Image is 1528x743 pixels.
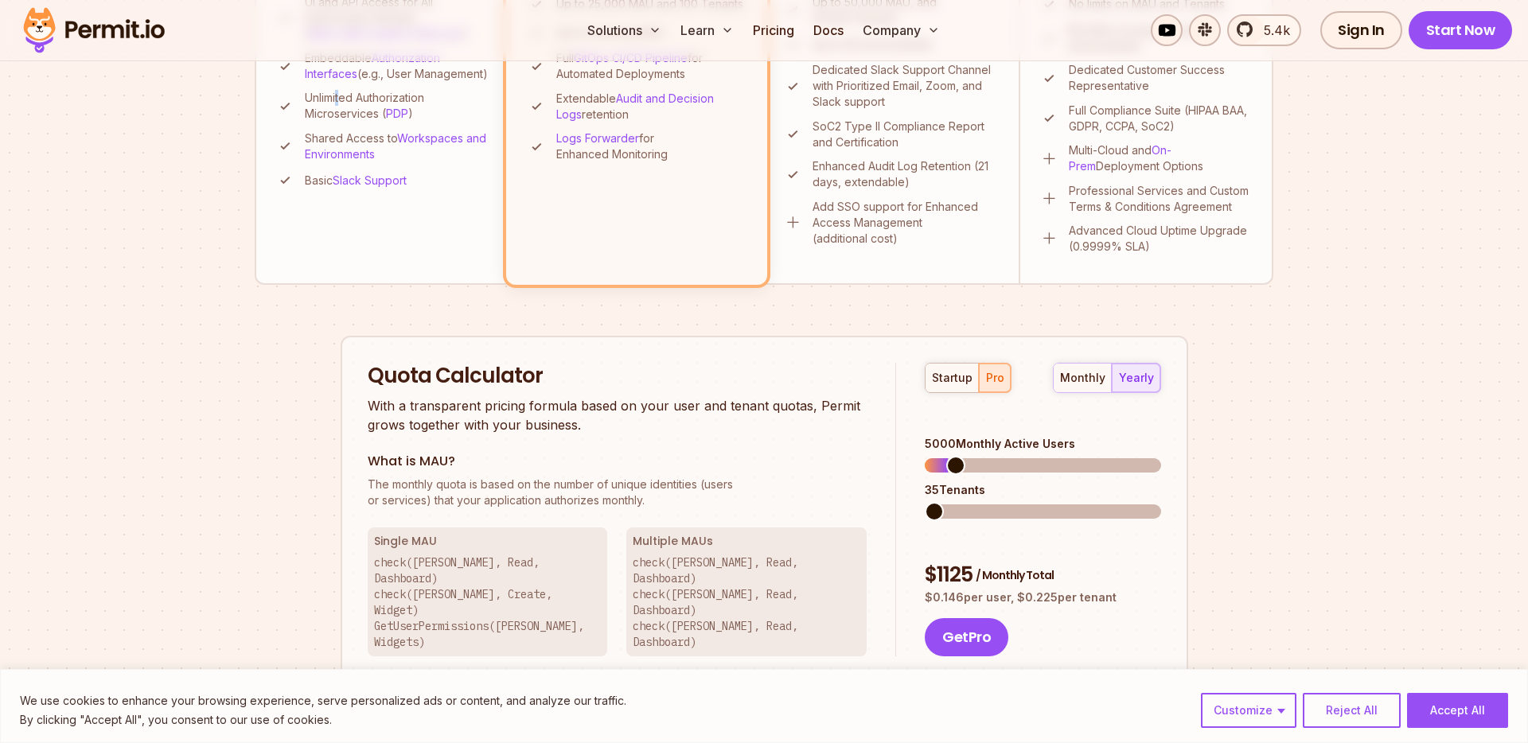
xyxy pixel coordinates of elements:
div: startup [932,370,973,386]
p: Dedicated Customer Success Representative [1069,62,1253,94]
p: By clicking "Accept All", you consent to our use of cookies. [20,710,626,729]
p: We use cookies to enhance your browsing experience, serve personalized ads or content, and analyz... [20,691,626,710]
button: GetPro [925,618,1008,656]
span: / Monthly Total [976,567,1054,583]
p: Shared Access to [305,130,490,162]
p: Multi-Cloud and Deployment Options [1069,142,1253,174]
span: The monthly quota is based on the number of unique identities (users [368,477,867,492]
p: check([PERSON_NAME], Read, Dashboard) check([PERSON_NAME], Create, Widget) GetUserPermissions([PE... [374,554,602,650]
button: Reject All [1303,693,1401,728]
p: Professional Services and Custom Terms & Conditions Agreement [1069,183,1253,215]
button: Accept All [1407,693,1508,728]
div: 35 Tenants [925,482,1160,498]
span: 5.4k [1254,21,1290,40]
img: Permit logo [16,3,172,57]
p: With a transparent pricing formula based on your user and tenant quotas, Permit grows together wi... [368,396,867,434]
p: check([PERSON_NAME], Read, Dashboard) check([PERSON_NAME], Read, Dashboard) check([PERSON_NAME], ... [633,554,860,650]
p: Add SSO support for Enhanced Access Management (additional cost) [813,199,1000,247]
p: Enhanced Audit Log Retention (21 days, extendable) [813,158,1000,190]
p: or services) that your application authorizes monthly. [368,477,867,508]
p: Unlimited Authorization Microservices ( ) [305,90,490,122]
p: Dedicated Slack Support Channel with Prioritized Email, Zoom, and Slack support [813,62,1000,110]
p: Basic [305,173,407,189]
a: Audit and Decision Logs [556,91,714,121]
a: Docs [807,14,850,46]
a: Workspaces and Environments [305,131,486,161]
h3: What is MAU? [368,453,867,470]
button: Company [856,14,946,46]
button: Customize [1201,693,1296,728]
div: 5000 Monthly Active Users [925,436,1160,452]
p: Embeddable (e.g., User Management) [305,50,490,82]
p: Extendable retention [556,91,746,123]
div: monthly [1060,370,1105,386]
p: for Enhanced Monitoring [556,130,746,162]
a: Start Now [1409,11,1513,49]
a: 5.4k [1227,14,1301,46]
p: Full Compliance Suite (HIPAA BAA, GDPR, CCPA, SoC2) [1069,103,1253,134]
p: SoC2 Type II Compliance Report and Certification [813,119,1000,150]
a: PDP [386,107,408,120]
button: Learn [674,14,740,46]
h3: Single MAU [374,534,602,548]
a: Pricing [746,14,801,46]
div: $ 1125 [925,561,1160,589]
a: Logs Forwarder [556,131,639,145]
a: Sign In [1320,11,1402,49]
p: $ 0.146 per user, $ 0.225 per tenant [925,589,1160,605]
h3: Multiple MAUs [633,534,860,548]
p: Advanced Cloud Uptime Upgrade (0.9999% SLA) [1069,223,1253,255]
a: Slack Support [333,173,407,187]
h2: Quota Calculator [368,363,867,390]
p: Full for Automated Deployments [556,50,746,82]
button: Solutions [581,14,668,46]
